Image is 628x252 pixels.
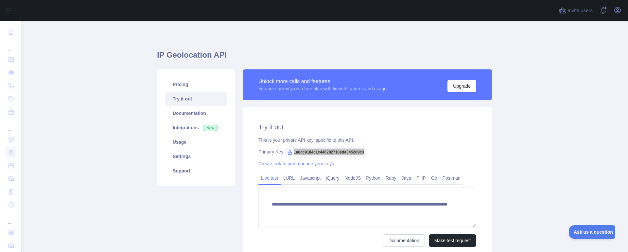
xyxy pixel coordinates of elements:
div: ... [5,119,16,132]
div: Primary Key: [258,149,476,155]
a: Java [399,173,414,183]
a: Usage [165,135,227,149]
span: Invite users [567,7,593,14]
h2: Try it out [258,122,476,132]
div: ... [5,39,16,52]
h1: IP Geolocation API [157,50,492,65]
div: You are currently on a free plan with limited features and usage [258,85,387,92]
div: Unlock more calls and features [258,78,387,85]
a: Integrations New [165,120,227,135]
a: Python [363,173,383,183]
span: 1a8cc9184c1c446282710eda3452d9c3 [285,147,367,157]
a: Try it out [165,92,227,106]
div: ... [5,212,16,225]
a: jQuery [323,173,342,183]
a: Support [165,164,227,178]
a: Go [428,173,440,183]
div: This is your private API key, specific to this API. [258,137,476,143]
a: Create, rotate and manage your keys [258,161,334,166]
span: New [203,125,218,131]
a: NodeJS [342,173,363,183]
a: Postman [440,173,463,183]
a: Pricing [165,77,227,92]
a: Settings [165,149,227,164]
a: Documentation [383,234,425,247]
iframe: Toggle Customer Support [569,225,615,239]
button: Invite users [557,5,594,16]
button: Make test request [429,234,476,247]
a: cURL [281,173,297,183]
a: PHP [414,173,428,183]
a: Javascript [297,173,323,183]
a: Live test [258,173,281,183]
a: Ruby [383,173,399,183]
button: Upgrade [447,80,476,92]
a: Documentation [165,106,227,120]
